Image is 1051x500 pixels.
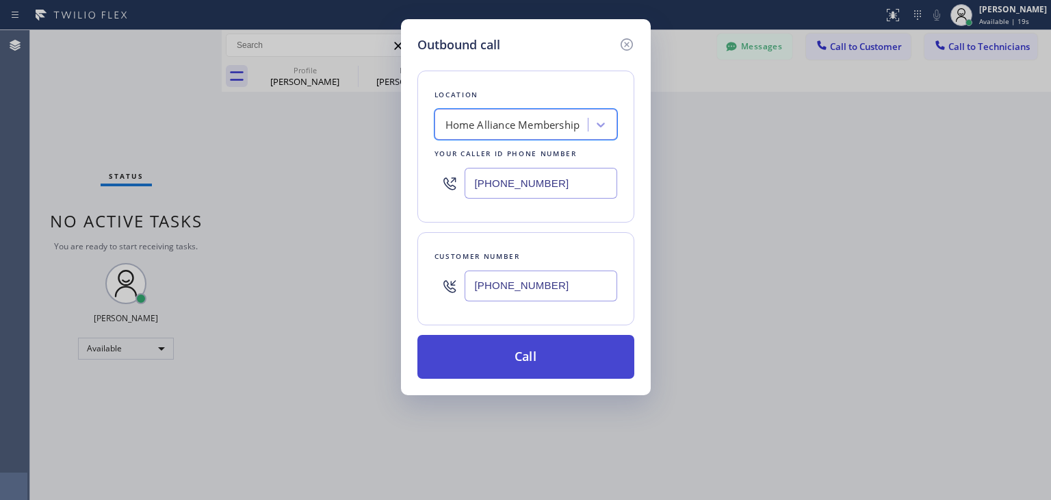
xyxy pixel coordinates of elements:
button: Call [417,335,634,379]
div: Location [434,88,617,102]
div: Home Alliance Membership [445,117,580,133]
input: (123) 456-7890 [465,168,617,199]
input: (123) 456-7890 [465,271,617,301]
h5: Outbound call [417,36,500,54]
div: Customer number [434,249,617,264]
div: Your caller id phone number [434,147,617,161]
